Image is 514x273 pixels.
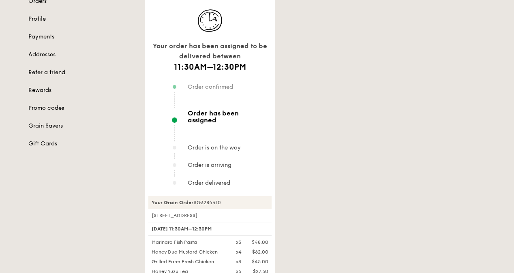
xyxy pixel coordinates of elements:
span: Order has been assigned [188,110,268,124]
a: Refer a friend [28,68,135,77]
img: icon-track-normal@2x.d40d1303.png [190,7,230,34]
div: Marinara Fish Pasta [147,239,231,245]
div: Honey Duo Mustard Chicken [147,249,231,255]
span: Order delivered [188,179,230,186]
div: [DATE] 11:30AM–12:30PM [148,222,272,236]
div: x4 [236,249,242,255]
div: $48.00 [252,239,268,245]
div: #G3284410 [148,196,272,209]
div: x3 [236,258,241,265]
span: Order is arriving [188,162,231,168]
a: Addresses [28,51,135,59]
div: Your order has been assigned to be delivered between [148,41,272,62]
div: [STREET_ADDRESS] [148,212,272,219]
div: $62.00 [252,249,268,255]
span: Order confirmed [188,83,233,90]
div: Grilled Farm Fresh Chicken [147,258,231,265]
div: x3 [236,239,241,245]
a: Profile [28,15,135,23]
h1: 11:30AM–12:30PM [148,62,272,73]
a: Payments [28,33,135,41]
span: Order is on the way [188,144,241,151]
div: $45.00 [252,258,268,265]
a: Gift Cards [28,140,135,148]
strong: Your Grain Order [152,200,193,205]
a: Grain Savers [28,122,135,130]
a: Promo codes [28,104,135,112]
a: Rewards [28,86,135,94]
